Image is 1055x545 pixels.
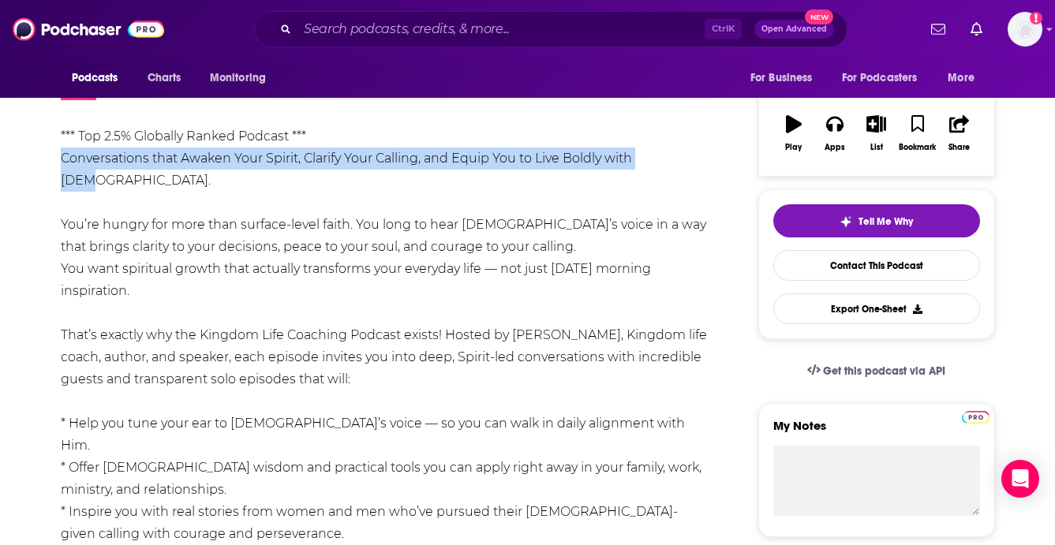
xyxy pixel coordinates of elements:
button: Apps [814,105,855,162]
button: open menu [739,63,832,93]
a: Show notifications dropdown [925,16,952,43]
span: Logged in as BenLaurro [1008,12,1042,47]
button: open menu [832,63,941,93]
img: Podchaser Pro [962,411,990,424]
svg: Add a profile image [1030,12,1042,24]
button: Bookmark [897,105,938,162]
button: open menu [61,63,139,93]
a: Contact This Podcast [773,250,980,281]
span: Podcasts [72,67,118,89]
span: Monitoring [210,67,266,89]
div: Search podcasts, credits, & more... [254,11,847,47]
div: Share [948,143,970,152]
button: Show profile menu [1008,12,1042,47]
button: Export One-Sheet [773,293,980,324]
span: New [805,9,833,24]
label: My Notes [773,418,980,446]
span: For Podcasters [842,67,918,89]
button: open menu [199,63,286,93]
button: tell me why sparkleTell Me Why [773,204,980,237]
span: For Business [750,67,813,89]
span: Tell Me Why [859,215,913,228]
img: User Profile [1008,12,1042,47]
button: Play [773,105,814,162]
a: Get this podcast via API [795,352,959,390]
div: Bookmark [899,143,936,152]
div: Apps [825,143,845,152]
button: Open AdvancedNew [754,20,834,39]
input: Search podcasts, credits, & more... [297,17,705,42]
button: Share [938,105,979,162]
span: Charts [148,67,181,89]
span: Get this podcast via API [823,364,945,378]
button: open menu [937,63,994,93]
a: Charts [137,63,191,93]
span: Ctrl K [705,19,742,39]
span: Open Advanced [761,25,827,33]
span: More [948,67,975,89]
a: Pro website [962,409,990,424]
a: Show notifications dropdown [964,16,989,43]
img: Podchaser - Follow, Share and Rate Podcasts [13,14,164,44]
div: Open Intercom Messenger [1001,460,1039,498]
img: tell me why sparkle [840,215,852,228]
div: List [870,143,883,152]
button: List [855,105,896,162]
div: Play [785,143,802,152]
